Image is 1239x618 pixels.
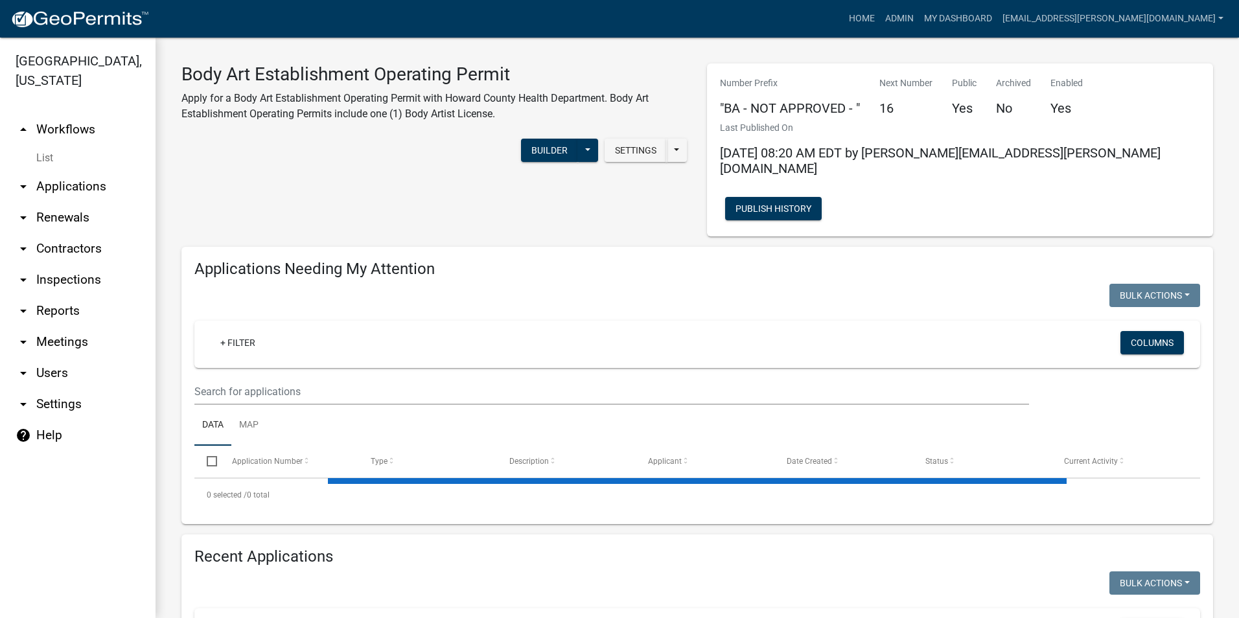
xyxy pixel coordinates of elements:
[648,457,682,466] span: Applicant
[16,241,31,257] i: arrow_drop_down
[879,100,932,116] h5: 16
[371,457,388,466] span: Type
[919,6,997,31] a: My Dashboard
[880,6,919,31] a: Admin
[720,76,860,90] p: Number Prefix
[194,260,1200,279] h4: Applications Needing My Attention
[774,446,913,477] datatable-header-cell: Date Created
[16,122,31,137] i: arrow_drop_up
[16,396,31,412] i: arrow_drop_down
[605,139,667,162] button: Settings
[194,446,219,477] datatable-header-cell: Select
[997,6,1229,31] a: [EMAIL_ADDRESS][PERSON_NAME][DOMAIN_NAME]
[16,272,31,288] i: arrow_drop_down
[181,63,688,86] h3: Body Art Establishment Operating Permit
[879,76,932,90] p: Next Number
[509,457,549,466] span: Description
[497,446,636,477] datatable-header-cell: Description
[231,405,266,446] a: Map
[1050,76,1083,90] p: Enabled
[181,91,688,122] p: Apply for a Body Art Establishment Operating Permit with Howard County Health Department. Body Ar...
[16,179,31,194] i: arrow_drop_down
[1050,100,1083,116] h5: Yes
[725,197,822,220] button: Publish History
[16,365,31,381] i: arrow_drop_down
[996,100,1031,116] h5: No
[358,446,496,477] datatable-header-cell: Type
[952,100,977,116] h5: Yes
[16,334,31,350] i: arrow_drop_down
[207,490,247,499] span: 0 selected /
[194,378,1029,405] input: Search for applications
[210,331,266,354] a: + Filter
[16,210,31,225] i: arrow_drop_down
[725,205,822,215] wm-modal-confirm: Workflow Publish History
[1120,331,1184,354] button: Columns
[16,428,31,443] i: help
[787,457,832,466] span: Date Created
[194,479,1200,511] div: 0 total
[925,457,948,466] span: Status
[636,446,774,477] datatable-header-cell: Applicant
[232,457,303,466] span: Application Number
[1052,446,1190,477] datatable-header-cell: Current Activity
[194,405,231,446] a: Data
[16,303,31,319] i: arrow_drop_down
[720,121,1200,135] p: Last Published On
[1109,284,1200,307] button: Bulk Actions
[996,76,1031,90] p: Archived
[720,145,1161,176] span: [DATE] 08:20 AM EDT by [PERSON_NAME][EMAIL_ADDRESS][PERSON_NAME][DOMAIN_NAME]
[952,76,977,90] p: Public
[219,446,358,477] datatable-header-cell: Application Number
[1064,457,1118,466] span: Current Activity
[913,446,1052,477] datatable-header-cell: Status
[194,547,1200,566] h4: Recent Applications
[1109,571,1200,595] button: Bulk Actions
[720,100,860,116] h5: "BA - NOT APPROVED - "
[521,139,578,162] button: Builder
[844,6,880,31] a: Home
